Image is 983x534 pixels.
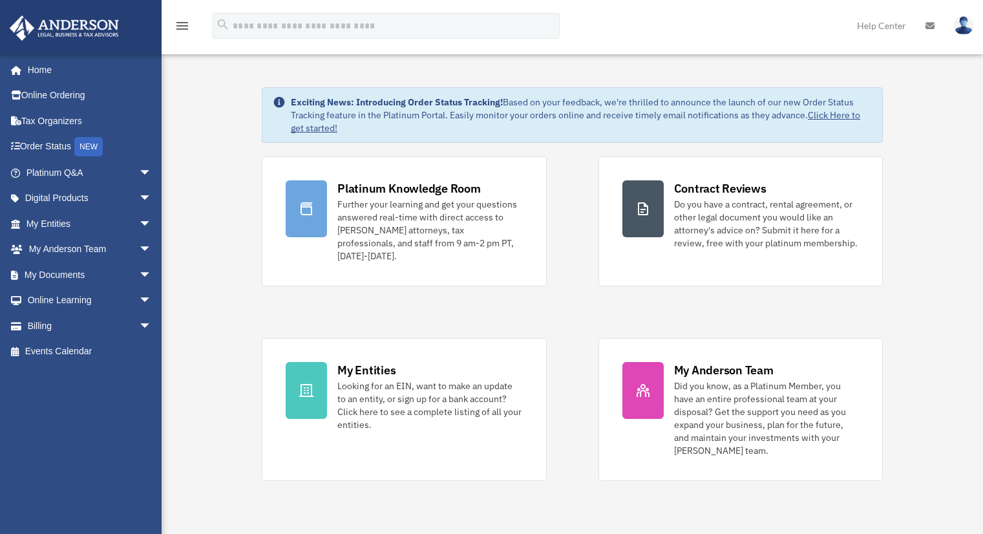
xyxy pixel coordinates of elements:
[174,23,190,34] a: menu
[174,18,190,34] i: menu
[216,17,230,32] i: search
[598,156,883,286] a: Contract Reviews Do you have a contract, rental agreement, or other legal document you would like...
[9,237,171,262] a: My Anderson Teamarrow_drop_down
[139,313,165,339] span: arrow_drop_down
[139,160,165,186] span: arrow_drop_down
[139,237,165,263] span: arrow_drop_down
[139,186,165,212] span: arrow_drop_down
[291,96,872,134] div: Based on your feedback, we're thrilled to announce the launch of our new Order Status Tracking fe...
[9,211,171,237] a: My Entitiesarrow_drop_down
[291,109,860,134] a: Click Here to get started!
[9,160,171,186] a: Platinum Q&Aarrow_drop_down
[139,211,165,237] span: arrow_drop_down
[6,16,123,41] img: Anderson Advisors Platinum Portal
[291,96,503,108] strong: Exciting News: Introducing Order Status Tracking!
[9,83,171,109] a: Online Ordering
[674,198,859,250] div: Do you have a contract, rental agreement, or other legal document you would like an attorney's ad...
[674,362,774,378] div: My Anderson Team
[139,262,165,288] span: arrow_drop_down
[139,288,165,314] span: arrow_drop_down
[9,186,171,211] a: Digital Productsarrow_drop_down
[337,379,522,431] div: Looking for an EIN, want to make an update to an entity, or sign up for a bank account? Click her...
[9,57,165,83] a: Home
[262,338,546,481] a: My Entities Looking for an EIN, want to make an update to an entity, or sign up for a bank accoun...
[9,108,171,134] a: Tax Organizers
[9,288,171,314] a: Online Learningarrow_drop_down
[337,362,396,378] div: My Entities
[262,156,546,286] a: Platinum Knowledge Room Further your learning and get your questions answered real-time with dire...
[9,262,171,288] a: My Documentsarrow_drop_down
[598,338,883,481] a: My Anderson Team Did you know, as a Platinum Member, you have an entire professional team at your...
[954,16,973,35] img: User Pic
[674,180,766,197] div: Contract Reviews
[674,379,859,457] div: Did you know, as a Platinum Member, you have an entire professional team at your disposal? Get th...
[9,134,171,160] a: Order StatusNEW
[74,137,103,156] div: NEW
[337,198,522,262] div: Further your learning and get your questions answered real-time with direct access to [PERSON_NAM...
[9,313,171,339] a: Billingarrow_drop_down
[9,339,171,365] a: Events Calendar
[337,180,481,197] div: Platinum Knowledge Room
